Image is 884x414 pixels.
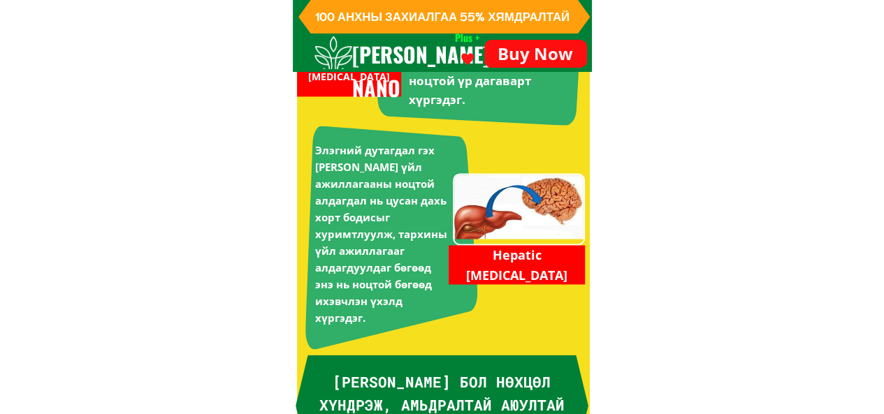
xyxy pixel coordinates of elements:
h3: [MEDICAL_DATA] [300,69,398,84]
p: Buy Now [484,40,587,68]
h3: [PERSON_NAME] NANO [352,38,507,105]
h3: Элэгний дутагдал гэх [PERSON_NAME] үйл ажиллагааны ноцтой алдагдал нь цусан дахь хорт бодисыг хур... [315,142,449,326]
h3: Hepatic [MEDICAL_DATA] [456,245,578,286]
